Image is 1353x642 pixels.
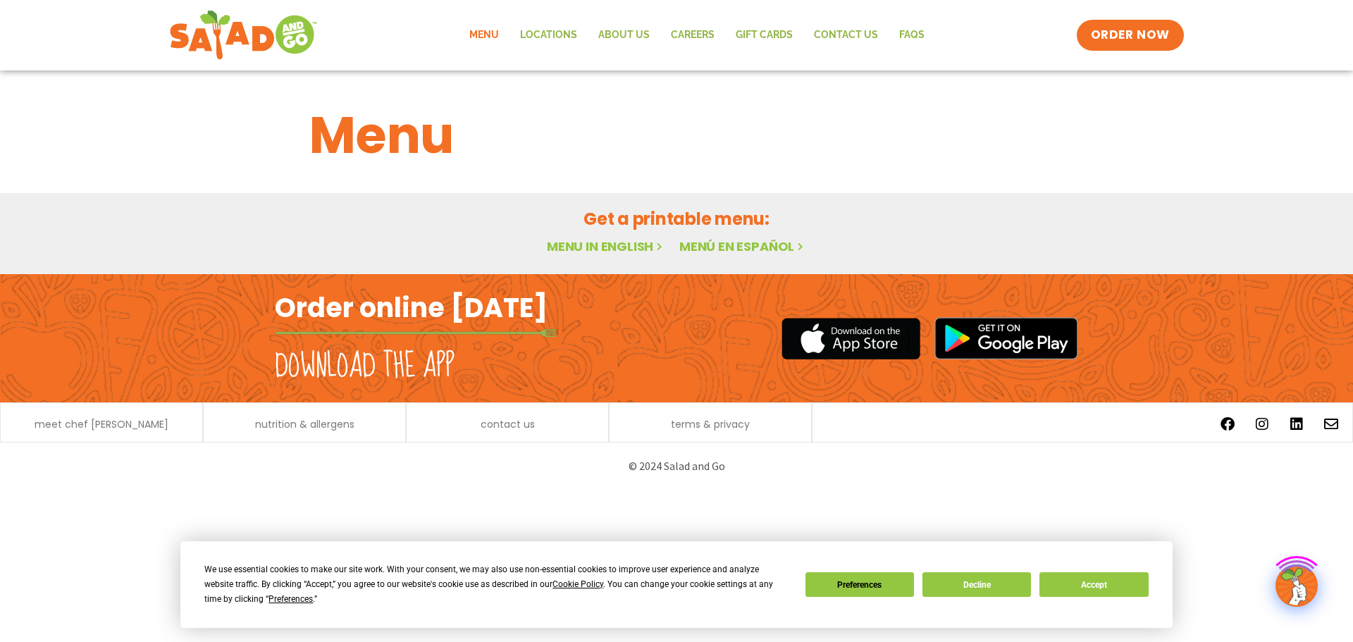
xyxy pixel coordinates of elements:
[509,19,588,51] a: Locations
[459,19,935,51] nav: Menu
[35,419,168,429] a: meet chef [PERSON_NAME]
[889,19,935,51] a: FAQs
[309,97,1044,173] h1: Menu
[204,562,788,607] div: We use essential cookies to make our site work. With your consent, we may also use non-essential ...
[255,419,354,429] a: nutrition & allergens
[481,419,535,429] a: contact us
[588,19,660,51] a: About Us
[725,19,803,51] a: GIFT CARDS
[309,206,1044,231] h2: Get a printable menu:
[169,7,318,63] img: new-SAG-logo-768×292
[805,572,914,597] button: Preferences
[660,19,725,51] a: Careers
[1039,572,1148,597] button: Accept
[1077,20,1184,51] a: ORDER NOW
[547,237,665,255] a: Menu in English
[282,457,1071,476] p: © 2024 Salad and Go
[268,594,313,604] span: Preferences
[1091,27,1170,44] span: ORDER NOW
[459,19,509,51] a: Menu
[934,317,1078,359] img: google_play
[275,347,455,386] h2: Download the app
[275,329,557,337] img: fork
[671,419,750,429] a: terms & privacy
[781,316,920,362] img: appstore
[803,19,889,51] a: Contact Us
[275,290,548,325] h2: Order online [DATE]
[552,579,603,589] span: Cookie Policy
[180,541,1173,628] div: Cookie Consent Prompt
[679,237,806,255] a: Menú en español
[922,572,1031,597] button: Decline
